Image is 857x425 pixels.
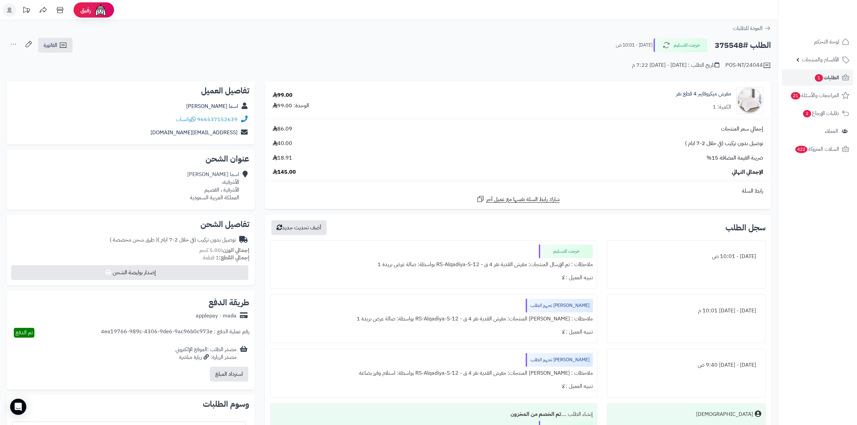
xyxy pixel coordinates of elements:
div: تاريخ الطلب : [DATE] - [DATE] 7:22 م [632,61,719,69]
div: تنبيه العميل : لا [275,271,593,284]
strong: إجمالي القطع: [219,254,249,262]
span: ضريبة القيمة المضافة 15% [707,154,763,162]
div: رقم عملية الدفع : 4ea19766-989c-4306-9de6-9ac96b0c973e [101,328,249,338]
a: شارك رابط السلة نفسها مع عميل آخر [476,195,560,203]
span: الطلبات [814,73,839,82]
div: تنبيه العميل : لا [275,380,593,393]
div: [DATE] - [DATE] 9:40 ص [611,359,761,372]
a: المراجعات والأسئلة21 [782,87,853,104]
div: اسما [PERSON_NAME] الأشرفية، الأشرفية ، القصيم المملكة العربية السعودية [187,171,239,201]
div: [DATE] - [DATE] 10:01 م [611,304,761,317]
div: ملاحظات : [PERSON_NAME] المنتجات: مفرش القدية نفر 4 ق - RS-Alqadiya-S-12 بواسطة: صالة عرض بريدة 1 [275,312,593,325]
div: الكمية: 1 [713,103,731,111]
span: 21 [791,92,800,100]
button: استرداد المبلغ [210,367,248,381]
div: [PERSON_NAME] تجهيز الطلب [526,353,593,367]
div: POS-NT/24044 [725,61,771,69]
a: مفرش ميكروفايبر 4 قطع نفر [676,90,731,98]
div: 99.00 [273,91,293,99]
h2: طريقة الدفع [209,299,249,307]
div: [DEMOGRAPHIC_DATA] [696,410,753,418]
img: 1748254022-1-90x90.jpg [737,87,763,114]
div: تنبيه العميل : لا [275,325,593,339]
h2: وسوم الطلبات [12,400,249,408]
a: طلبات الإرجاع2 [782,105,853,121]
h2: تفاصيل الشحن [12,220,249,228]
div: توصيل بدون تركيب (في خلال 2-7 ايام ) [110,236,236,244]
h2: الطلب #375548 [715,38,771,52]
div: ملاحظات : [PERSON_NAME] المنتجات: مفرش القدية نفر 4 ق - RS-Alqadiya-S-12 بواسطة: استلام وفرز بضاعة [275,367,593,380]
a: العودة للطلبات [733,24,771,32]
img: logo-2.png [811,19,851,33]
div: رابط السلة [268,187,768,195]
a: واتساب [176,115,196,123]
strong: إجمالي الوزن: [221,246,249,254]
span: الإجمالي النهائي [732,168,763,176]
span: العودة للطلبات [733,24,763,32]
span: شارك رابط السلة نفسها مع عميل آخر [486,196,560,203]
span: العملاء [825,126,838,136]
h2: تفاصيل العميل [12,87,249,95]
span: 422 [795,146,807,153]
button: إصدار بوليصة الشحن [11,265,248,280]
span: السلات المتروكة [795,144,839,154]
span: 2 [803,110,811,117]
div: خرجت للتسليم [539,245,593,258]
span: 86.09 [273,125,292,133]
a: تحديثات المنصة [18,3,35,19]
a: اسما [PERSON_NAME] [186,102,238,110]
div: Open Intercom Messenger [10,399,26,415]
span: الأقسام والمنتجات [802,55,839,64]
a: لوحة التحكم [782,34,853,50]
div: applepay - mada [196,312,237,320]
div: مصدر الزيارة: زيارة مباشرة [175,353,237,361]
h2: عنوان الشحن [12,155,249,163]
a: [EMAIL_ADDRESS][DOMAIN_NAME] [150,129,238,137]
small: [DATE] - 10:01 ص [616,42,653,49]
div: مصدر الطلب :الموقع الإلكتروني [175,346,237,361]
span: 145.00 [273,168,296,176]
div: [DATE] - 10:01 ص [611,250,761,263]
small: 1 قطعة [203,254,249,262]
small: 5.00 كجم [199,246,249,254]
div: الوحدة: 99.00 [273,102,309,110]
a: العملاء [782,123,853,139]
img: ai-face.png [94,3,107,17]
div: إنشاء الطلب .... [275,408,593,421]
div: ملاحظات : تم الإرسال المنتجات: مفرش القدية نفر 4 ق - RS-Alqadiya-S-12 بواسطة: صالة عرض بريدة 1 [275,258,593,271]
a: 966537152639 [197,115,238,123]
span: 18.91 [273,154,292,162]
button: خرجت للتسليم [654,38,708,52]
button: أضف تحديث جديد [271,220,327,235]
span: المراجعات والأسئلة [790,91,839,100]
span: تم الدفع [16,329,33,337]
span: لوحة التحكم [814,37,839,47]
a: الفاتورة [38,38,73,53]
span: الفاتورة [44,41,57,49]
span: 1 [815,74,823,82]
a: الطلبات1 [782,69,853,86]
a: السلات المتروكة422 [782,141,853,157]
span: طلبات الإرجاع [802,109,839,118]
span: ( طرق شحن مخصصة ) [110,236,158,244]
span: إجمالي سعر المنتجات [721,125,763,133]
span: 40.00 [273,140,292,147]
span: رفيق [80,6,91,14]
div: [PERSON_NAME] تجهيز الطلب [526,299,593,312]
h3: سجل الطلب [725,224,766,232]
b: تم الخصم من المخزون [510,410,561,418]
span: توصيل بدون تركيب (في خلال 2-7 ايام ) [685,140,763,147]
